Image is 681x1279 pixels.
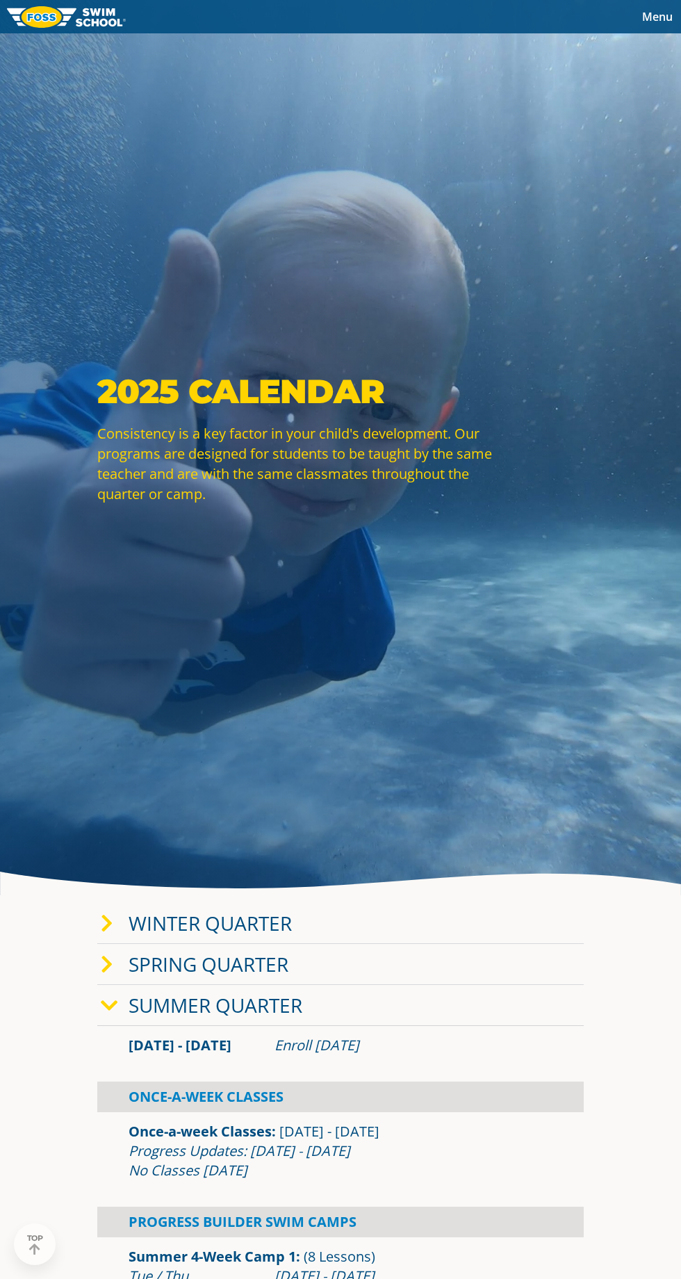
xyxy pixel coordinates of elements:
[7,6,126,28] img: FOSS Swim School Logo
[642,9,673,24] span: Menu
[274,1036,552,1055] div: Enroll [DATE]
[129,1122,272,1141] a: Once-a-week Classes
[129,992,302,1018] a: Summer Quarter
[97,423,500,504] p: Consistency is a key factor in your child's development. Our programs are designed for students t...
[129,1036,231,1054] span: [DATE] - [DATE]
[27,1234,43,1255] div: TOP
[279,1122,379,1141] span: [DATE] - [DATE]
[129,951,288,977] a: Spring Quarter
[304,1247,375,1266] span: (8 Lessons)
[634,6,681,27] button: Toggle navigation
[129,910,292,936] a: Winter Quarter
[129,1141,552,1180] div: Progress Updates: [DATE] - [DATE] No Classes [DATE]
[97,1082,584,1112] div: Once-A-Week Classes
[97,1207,584,1237] div: Progress Builder Swim Camps
[129,1247,296,1266] a: Summer 4-Week Camp 1
[97,371,384,412] strong: 2025 Calendar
